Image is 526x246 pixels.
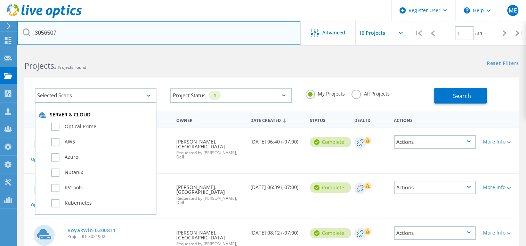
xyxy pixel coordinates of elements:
div: Actions [390,113,479,126]
div: | [411,21,426,46]
div: | [512,21,526,46]
div: Complete [310,228,351,238]
a: RoyakWin-0200811 [67,228,116,233]
label: Azure [51,153,152,162]
div: Server & Cloud [39,112,152,118]
div: [DATE] 08:12 (-07:00) [247,219,306,242]
div: [PERSON_NAME], [GEOGRAPHIC_DATA] [173,128,247,166]
div: [DATE] 06:40 (-07:00) [247,128,306,151]
div: Status [306,113,351,126]
div: Date Created [247,113,306,126]
div: Deal Id [351,113,390,126]
span: Advanced [322,30,345,35]
a: Reset Filters [487,61,519,67]
div: Actions [394,226,476,240]
label: RVTools [51,184,152,192]
b: Projects [24,60,54,71]
span: Project ID: 3021902 [67,235,169,239]
span: of 1 [475,31,483,36]
label: My Projects [306,90,345,96]
span: ME [508,8,517,13]
input: Search projects by name, owner, ID, company, etc [17,21,300,45]
div: Actions [394,181,476,194]
div: Actions [394,135,476,149]
div: [DATE] 06:39 (-07:00) [247,174,306,197]
div: Complete [310,137,351,147]
div: [PERSON_NAME], [GEOGRAPHIC_DATA] [173,174,247,212]
div: More Info [483,230,516,235]
label: AWS [51,138,152,146]
span: Optical Prime [31,157,57,162]
div: More Info [483,139,516,144]
button: Search [434,88,487,104]
span: Optical Prime [31,203,57,207]
label: Kubernetes [51,199,152,207]
span: Requested by [PERSON_NAME], Dell [176,196,243,205]
div: Complete [310,182,351,193]
div: 1 [209,91,221,100]
a: Live Optics Dashboard [7,15,82,19]
div: Project Status [170,88,292,103]
div: Selected Scans [35,88,156,103]
span: Search [453,92,471,100]
svg: \n [464,7,470,14]
span: Requested by [PERSON_NAME], Dell [176,151,243,159]
span: 3 Projects Found [54,64,86,70]
div: Owner [173,113,247,126]
label: Optical Prime [51,123,152,131]
label: All Projects [351,90,389,96]
label: Nutanix [51,169,152,177]
div: More Info [483,185,516,190]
